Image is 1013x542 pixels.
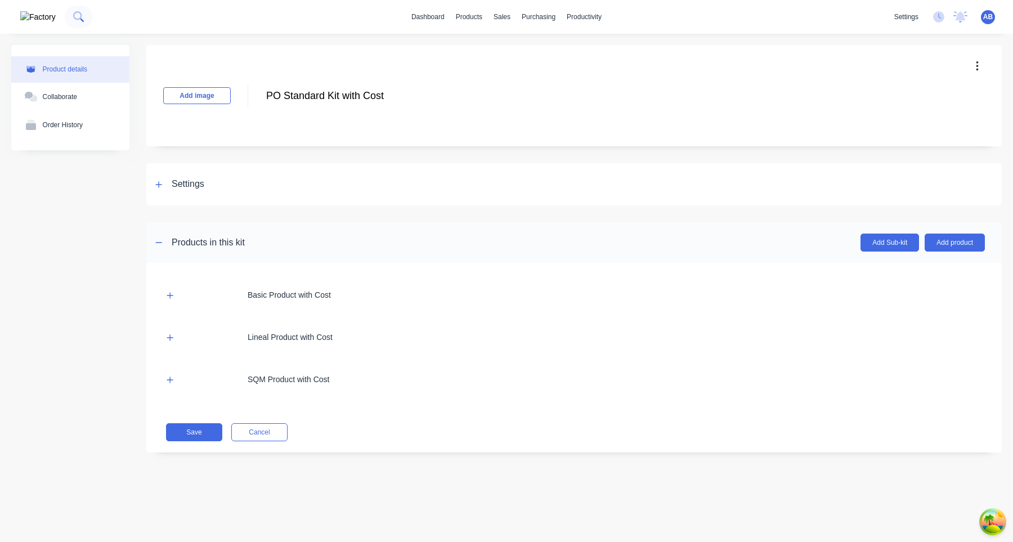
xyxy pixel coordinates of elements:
span: AB [983,12,993,22]
input: Enter kit name [265,88,464,104]
div: productivity [561,8,607,25]
div: Basic Product with Cost [248,289,331,301]
button: Cancel [231,423,288,441]
div: products [450,8,488,25]
div: settings [889,8,924,25]
button: Add Sub-kit [860,234,919,252]
div: Order History [43,121,83,129]
div: purchasing [516,8,561,25]
button: Open Tanstack query devtools [981,510,1004,533]
a: dashboard [406,8,450,25]
button: Save [166,423,222,441]
button: Add product [925,234,985,252]
button: Product details [11,56,129,83]
div: Settings [172,177,204,191]
div: Collaborate [43,93,77,101]
button: Order History [11,111,129,139]
div: Products in this kit [172,236,245,249]
button: Collaborate [11,83,129,111]
div: Lineal Product with Cost [248,332,333,343]
div: sales [488,8,516,25]
button: Add image [163,87,231,104]
img: Factory [20,11,56,23]
div: SQM Product with Cost [248,374,330,386]
div: Product details [43,65,87,74]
